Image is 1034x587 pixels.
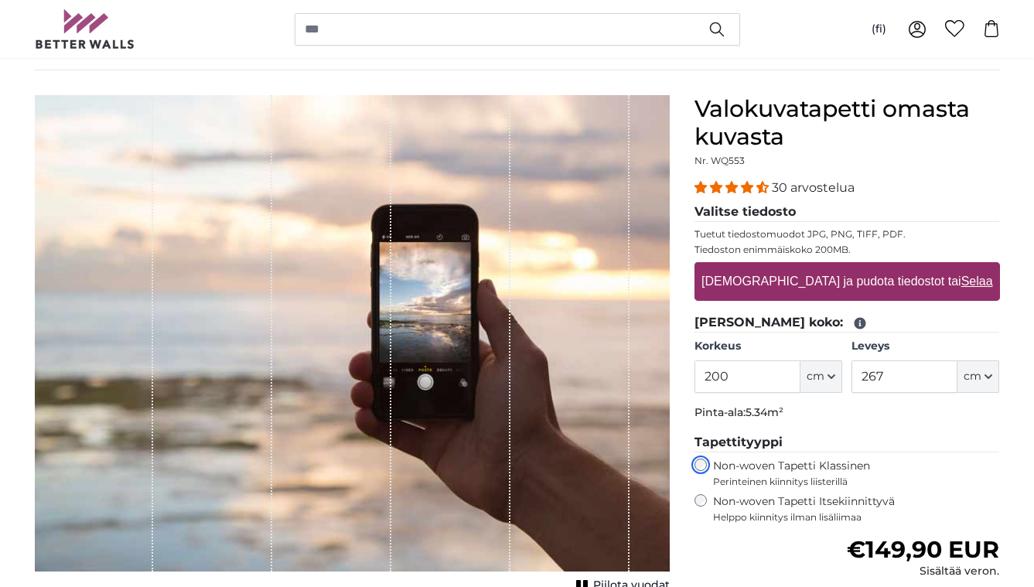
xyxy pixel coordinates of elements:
span: €149,90 EUR [847,535,999,564]
span: 4.33 stars [694,180,772,195]
label: Non-woven Tapetti Itsekiinnittyvä [713,494,1000,524]
label: Leveys [851,339,999,354]
button: cm [957,360,999,393]
legend: Tapettityyppi [694,433,1000,452]
h1: Valokuvatapetti omasta kuvasta [694,95,1000,151]
div: Sisältää veron. [847,564,999,579]
legend: Valitse tiedosto [694,203,1000,222]
u: Selaa [961,275,992,288]
label: Non-woven Tapetti Klassinen [713,459,1000,488]
button: (fi) [859,15,899,43]
span: Perinteinen kiinnitys liisterillä [713,476,1000,488]
p: Tuetut tiedostomuodot JPG, PNG, TIFF, PDF. [694,228,1000,241]
p: Pinta-ala: [694,405,1000,421]
span: Helppo kiinnitys ilman lisäliimaa [713,511,1000,524]
span: cm [964,369,981,384]
label: Korkeus [694,339,842,354]
span: 30 arvostelua [772,180,855,195]
span: Nr. WQ553 [694,155,745,166]
label: [DEMOGRAPHIC_DATA] ja pudota tiedostot tai [695,266,998,297]
img: Betterwalls [35,9,135,49]
span: cm [807,369,824,384]
legend: [PERSON_NAME] koko: [694,313,1000,333]
button: cm [800,360,842,393]
span: 5.34m² [746,405,783,419]
p: Tiedoston enimmäiskoko 200MB. [694,244,1000,256]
